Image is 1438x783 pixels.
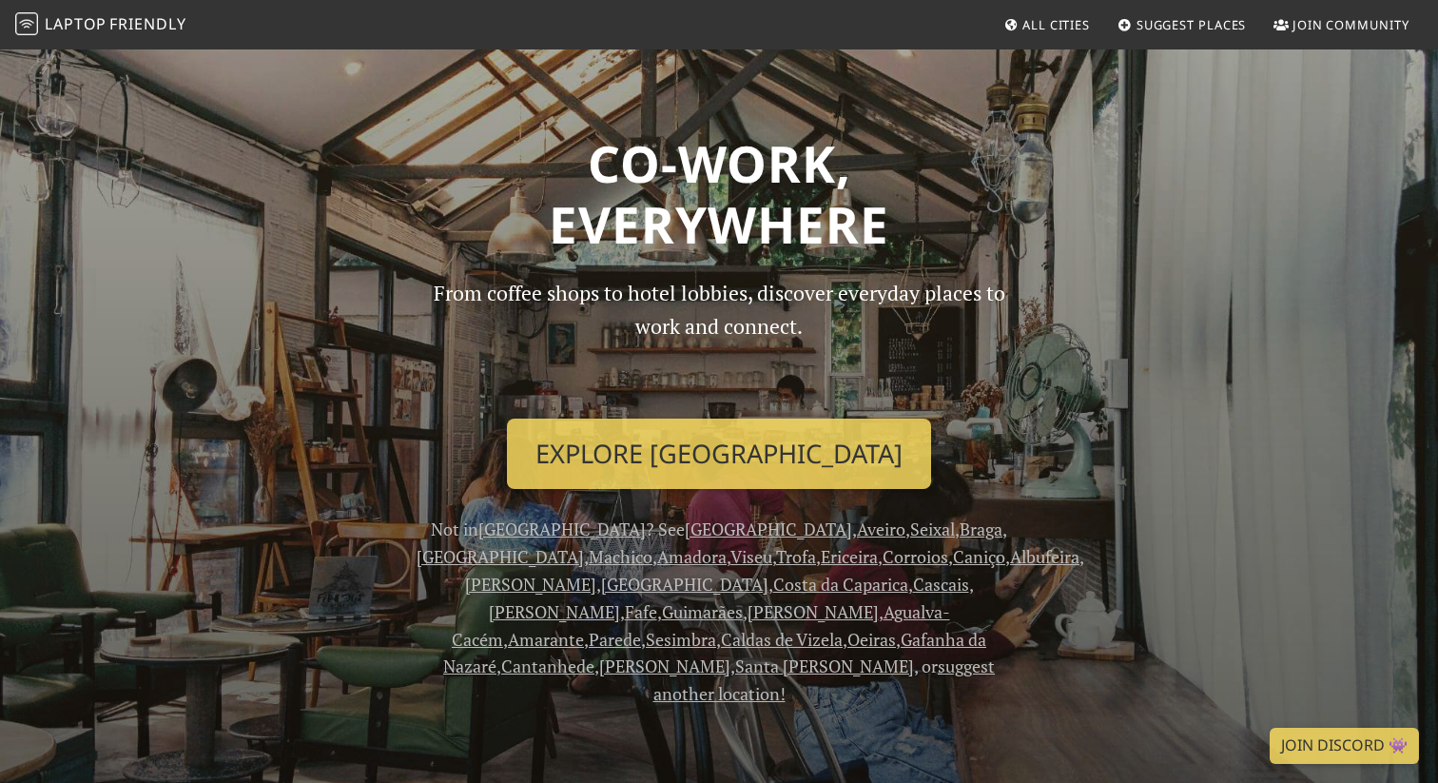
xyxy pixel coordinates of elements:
[1022,16,1090,33] span: All Cities
[15,12,38,35] img: LaptopFriendly
[910,518,955,540] a: Seixal
[478,518,646,540] a: [GEOGRAPHIC_DATA]
[857,518,905,540] a: Aveiro
[776,545,816,568] a: Trofa
[953,545,1005,568] a: Caniço
[657,545,727,568] a: Amadora
[15,9,186,42] a: LaptopFriendly LaptopFriendly
[417,518,1084,705] span: Not in ? See , , , , , , , , , , , , , , , , , , , , , , , , , , , , , , , or
[452,600,950,651] a: Agualva-Cacém
[773,573,908,596] a: Costa da Caparica
[1292,16,1409,33] span: Join Community
[589,545,652,568] a: Machico
[748,600,879,623] a: [PERSON_NAME]
[109,13,185,34] span: Friendly
[508,628,584,651] a: Amarante
[601,573,768,596] a: [GEOGRAPHIC_DATA]
[507,419,931,489] a: Explore [GEOGRAPHIC_DATA]
[599,655,730,677] a: [PERSON_NAME]
[417,545,584,568] a: [GEOGRAPHIC_DATA]
[1110,8,1254,42] a: Suggest Places
[735,655,914,677] a: Santa [PERSON_NAME]
[1270,728,1419,764] a: Join Discord 👾
[489,600,620,623] a: [PERSON_NAME]
[1137,16,1247,33] span: Suggest Places
[821,545,878,568] a: Ericeira
[721,628,843,651] a: Caldas de Vizela
[589,628,641,651] a: Parede
[685,518,852,540] a: [GEOGRAPHIC_DATA]
[913,573,969,596] a: Cascais
[847,628,896,651] a: Oeiras
[625,600,657,623] a: Fafe
[417,277,1021,403] p: From coffee shops to hotel lobbies, discover everyday places to work and connect.
[646,628,716,651] a: Sesimbra
[662,600,743,623] a: Guimarães
[1266,8,1417,42] a: Join Community
[465,573,596,596] a: [PERSON_NAME]
[103,133,1335,254] h1: Co-work, Everywhere
[501,655,594,677] a: Cantanhede
[883,545,948,568] a: Corroios
[45,13,107,34] span: Laptop
[730,545,772,568] a: Viseu
[960,518,1002,540] a: Braga
[1010,545,1079,568] a: Albufeira
[996,8,1098,42] a: All Cities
